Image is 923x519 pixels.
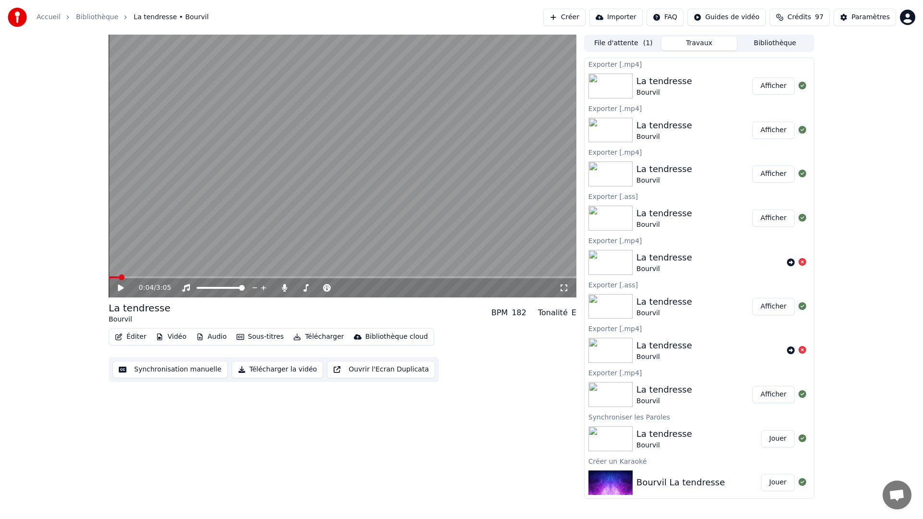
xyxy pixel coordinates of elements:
div: E [572,307,576,319]
div: Exporter [.ass] [585,190,814,202]
button: Importer [589,9,643,26]
button: Afficher [752,165,795,183]
div: Créer un Karaoké [585,455,814,467]
button: Afficher [752,77,795,95]
div: La tendresse [636,295,692,309]
div: Exporter [.mp4] [585,58,814,70]
div: BPM [491,307,508,319]
span: La tendresse • Bourvil [134,12,209,22]
div: La tendresse [636,383,692,396]
div: La tendresse [636,74,692,88]
img: youka [8,8,27,27]
div: La tendresse [636,339,692,352]
a: Accueil [37,12,61,22]
div: Bourvil [636,309,692,318]
span: 0:04 [139,283,154,293]
button: Afficher [752,210,795,227]
a: Ouvrir le chat [883,481,911,509]
div: Bourvil La tendresse [636,476,725,489]
div: Bourvil [636,264,692,274]
button: Jouer [761,474,795,491]
div: Bourvil [636,396,692,406]
button: Éditer [111,330,150,344]
div: Paramètres [851,12,890,22]
div: Exporter [.ass] [585,279,814,290]
nav: breadcrumb [37,12,209,22]
button: Télécharger la vidéo [232,361,324,378]
button: File d'attente [586,37,661,50]
button: Crédits97 [770,9,830,26]
span: ( 1 ) [643,38,653,48]
button: Bibliothèque [737,37,813,50]
div: / [139,283,162,293]
div: La tendresse [636,119,692,132]
span: Crédits [787,12,811,22]
button: Créer [543,9,586,26]
div: Bourvil [636,441,692,450]
div: Bourvil [636,220,692,230]
div: La tendresse [636,251,692,264]
button: Afficher [752,298,795,315]
div: 182 [511,307,526,319]
div: La tendresse [636,207,692,220]
div: La tendresse [636,162,692,176]
div: Bourvil [636,176,692,185]
button: Afficher [752,122,795,139]
button: Synchronisation manuelle [112,361,228,378]
div: La tendresse [109,301,171,315]
div: Tonalité [538,307,568,319]
button: Télécharger [289,330,348,344]
div: Bourvil [636,132,692,142]
div: Exporter [.mp4] [585,102,814,114]
div: Bourvil [636,88,692,98]
span: 97 [815,12,823,22]
button: Sous-titres [233,330,288,344]
button: Ouvrir l'Ecran Duplicata [327,361,435,378]
div: Bourvil [109,315,171,324]
button: Guides de vidéo [687,9,766,26]
div: Bibliothèque cloud [365,332,428,342]
div: Exporter [.mp4] [585,235,814,246]
button: Travaux [661,37,737,50]
div: La tendresse [636,427,692,441]
div: Exporter [.mp4] [585,367,814,378]
span: 3:05 [156,283,171,293]
div: Exporter [.mp4] [585,322,814,334]
a: Bibliothèque [76,12,118,22]
div: Synchroniser les Paroles [585,411,814,422]
button: Paramètres [834,9,896,26]
button: Vidéo [152,330,190,344]
button: Afficher [752,386,795,403]
button: Audio [192,330,231,344]
button: Jouer [761,430,795,447]
button: FAQ [647,9,684,26]
div: Bourvil [636,352,692,362]
div: Exporter [.mp4] [585,146,814,158]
